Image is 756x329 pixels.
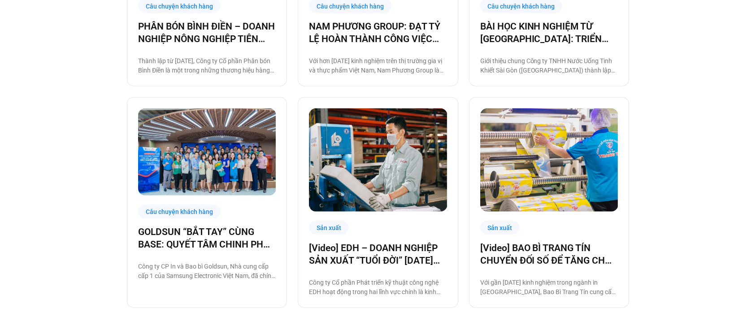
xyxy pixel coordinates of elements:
[480,242,618,267] a: [Video] BAO BÌ TRANG TÍN CHUYỂN ĐỐI SỐ ĐỂ TĂNG CHẤT LƯỢNG, GIẢM CHI PHÍ
[309,20,447,45] a: NAM PHƯƠNG GROUP: ĐẠT TỶ LỆ HOÀN THÀNH CÔNG VIỆC ĐÚNG HẠN TỚI 93% NHỜ BASE PLATFORM
[309,242,447,267] a: [Video] EDH – DOANH NGHIỆP SẢN XUẤT “TUỔI ĐỜI” [DATE] VÀ CÂU CHUYỆN CHUYỂN ĐỔI SỐ CÙNG [DOMAIN_NAME]
[480,56,618,75] p: Giới thiệu chung Công ty TNHH Nước Uống Tinh Khiết Sài Gòn ([GEOGRAPHIC_DATA]) thành lập [DATE] b...
[309,56,447,75] p: Với hơn [DATE] kinh nghiệm trên thị trường gia vị và thực phẩm Việt Nam, Nam Phương Group là đơn ...
[138,226,276,251] a: GOLDSUN “BẮT TAY” CÙNG BASE: QUYẾT TÂM CHINH PHỤC CHẶNG ĐƯỜNG CHUYỂN ĐỔI SỐ TOÀN DIỆN
[480,278,618,297] p: Với gần [DATE] kinh nghiệm trong ngành in [GEOGRAPHIC_DATA], Bao Bì Trang Tín cung cấp tất cả các...
[309,278,447,297] p: Công ty Cổ phần Phát triển kỹ thuật công nghệ EDH hoạt động trong hai lĩnh vực chính là kinh doan...
[309,108,447,212] a: Doanh-nghiep-san-xua-edh-chuyen-doi-so-cung-base
[480,221,520,235] div: Sản xuất
[309,108,447,212] img: Doanh-nghiep-san-xua-edh-chuyen-doi-so-cung-base
[138,56,276,75] p: Thành lập từ [DATE], Công ty Cổ phần Phân bón Bình Điền là một trong những thương hiệu hàng đầu c...
[309,221,349,235] div: Sản xuất
[138,262,276,281] p: Công ty CP In và Bao bì Goldsun, Nhà cung cấp cấp 1 của Samsung Electronic Việt Nam, đã chính thứ...
[138,20,276,45] a: PHÂN BÓN BÌNH ĐIỀN – DOANH NGHIỆP NÔNG NGHIỆP TIÊN PHONG CHUYỂN ĐỔI SỐ
[480,20,618,45] a: BÀI HỌC KINH NGHIỆM TỪ [GEOGRAPHIC_DATA]: TRIỂN KHAI CÔNG NGHỆ CHO BA THẾ HỆ NHÂN SỰ
[138,108,276,196] img: Số hóa các quy trình làm việc cùng Base.vn là một bước trung gian cực kỳ quan trọng để Goldsun xâ...
[138,205,221,218] div: Câu chuyện khách hàng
